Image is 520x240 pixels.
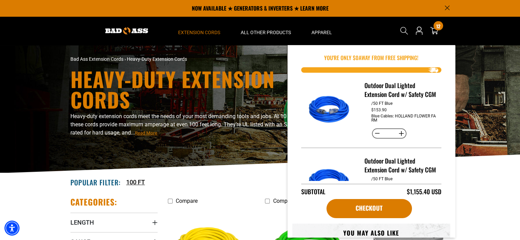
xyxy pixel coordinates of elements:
[371,114,436,123] dd: HOLLAND FLOWER FARM
[273,198,295,204] span: Compare
[364,81,436,99] h3: Outdoor Dual Lighted Extension Cord w/ Safety CGM
[371,114,394,118] dt: Blue Cables:
[414,16,425,45] a: Open this option
[70,213,158,232] summary: Length
[407,187,441,196] div: $1,155.40 USD
[126,178,145,187] a: 100 FT
[383,128,396,139] input: Quantity for Outdoor Dual Lighted Extension Cord w/ Safety CGM
[356,54,359,62] span: 0
[371,177,392,181] dd: /50 FT Blue
[306,159,355,207] img: Blue
[241,29,291,36] span: All Other Products
[70,113,314,136] span: Heavy-duty extension cords meet the needs of your most demanding tools and jobs. At 10 gauges, th...
[135,130,157,136] span: Read More
[70,218,94,226] span: Length
[301,54,441,62] p: You're Only $ away from free shipping!
[70,197,118,207] h2: Categories:
[303,229,439,237] h3: You may also like
[364,156,436,174] h3: Outdoor Dual Lighted Extension Cord w/ Safety CGM
[230,16,301,45] summary: All Other Products
[4,221,19,236] div: Accessibility Menu
[105,27,148,34] img: Bad Ass Extension Cords
[301,16,342,45] summary: Apparel
[436,24,440,29] span: 12
[124,56,126,62] span: ›
[70,178,121,187] h2: Popular Filter:
[301,187,325,196] div: Subtotal
[176,198,198,204] span: Compare
[371,108,387,112] dd: $153.90
[399,25,410,36] summary: Search
[70,69,320,110] h1: Heavy-Duty Extension Cords
[70,56,123,62] a: Bad Ass Extension Cords
[127,56,187,62] span: Heavy-Duty Extension Cords
[178,29,220,36] span: Extension Cords
[70,56,320,63] nav: breadcrumbs
[371,101,392,106] dd: /50 FT Blue
[168,16,230,45] summary: Extension Cords
[288,45,455,237] div: Item added to your cart
[306,86,355,134] img: Blue
[326,199,412,218] a: cart
[311,29,332,36] span: Apparel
